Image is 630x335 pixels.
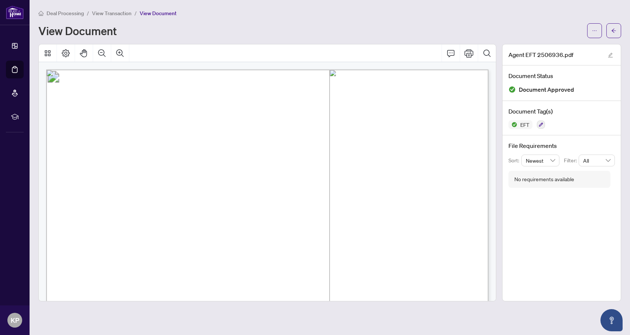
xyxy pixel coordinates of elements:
span: edit [608,53,613,58]
h4: Document Status [508,71,615,80]
button: Open asap [600,309,623,331]
span: Agent EFT 2506936.pdf [508,50,573,59]
p: Sort: [508,156,521,165]
span: Document Approved [519,85,574,95]
span: Newest [526,155,555,166]
span: All [583,155,610,166]
img: logo [6,6,24,19]
img: Status Icon [508,120,517,129]
span: View Document [140,10,177,17]
span: View Transaction [92,10,132,17]
span: KP [11,315,19,325]
li: / [134,9,137,17]
span: EFT [517,122,532,127]
span: arrow-left [611,28,616,33]
span: Deal Processing [47,10,84,17]
p: Filter: [564,156,579,165]
div: No requirements available [514,175,574,183]
img: Document Status [508,86,516,93]
span: home [38,11,44,16]
li: / [87,9,89,17]
h4: File Requirements [508,141,615,150]
span: ellipsis [592,28,597,33]
h4: Document Tag(s) [508,107,615,116]
h1: View Document [38,25,117,37]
